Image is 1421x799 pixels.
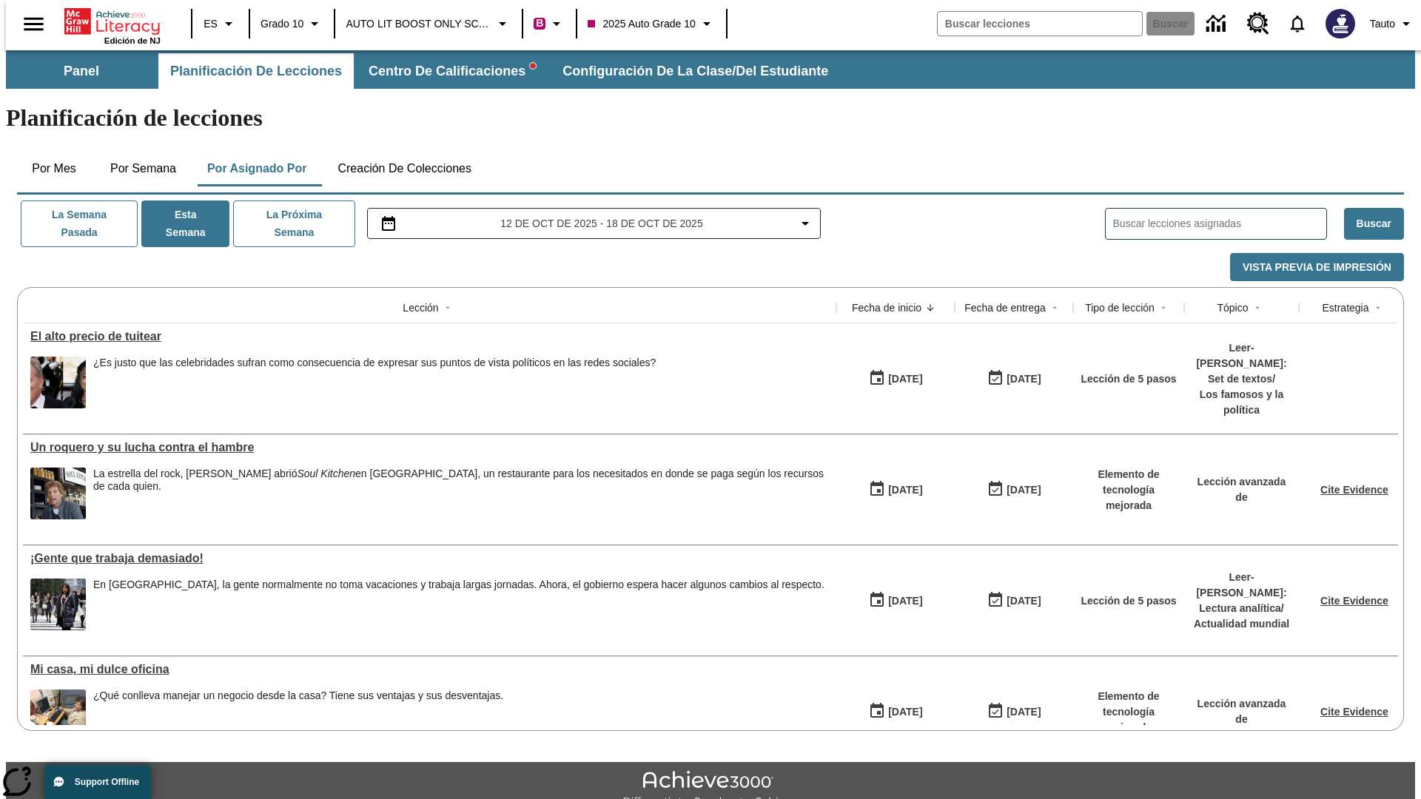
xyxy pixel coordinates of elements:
button: Vista previa de impresión [1230,253,1404,282]
button: Por semana [98,151,188,186]
p: Lección de 5 pasos [1081,371,1176,387]
button: 10/13/25: Último día en que podrá accederse la lección [982,587,1046,615]
div: En Japón, la gente normalmente no toma vacaciones y trabaja largas jornadas. Ahora, el gobierno e... [93,579,824,630]
span: Grado 10 [261,16,303,32]
button: 10/15/25: Último día en que podrá accederse la lección [982,476,1046,504]
img: Un hombre en un restaurante con jarras y platos al fondo y un cartel que dice Soul Kitchen. La es... [30,468,86,519]
div: Fecha de inicio [852,300,921,315]
button: Centro de calificaciones [357,53,548,89]
a: Portada [64,7,161,36]
button: Creación de colecciones [326,151,483,186]
button: 10/15/25: Primer día en que estuvo disponible la lección [864,365,927,393]
button: La semana pasada [21,200,138,247]
p: Lección de 5 pasos [1081,593,1176,609]
a: Cite Evidence [1320,595,1388,607]
span: AUTO LIT BOOST ONLY SCHOOL [346,16,491,32]
a: Mi casa, mi dulce oficina, Lecciones [30,663,829,676]
span: 12 de oct de 2025 - 18 de oct de 2025 [500,216,702,232]
p: Lección avanzada de [1192,474,1291,505]
a: Un roquero y su lucha contra el hambre , Lecciones [30,441,829,454]
button: La próxima semana [233,200,355,247]
button: Configuración de la clase/del estudiante [551,53,840,89]
div: Estrategia [1322,300,1368,315]
div: [DATE] [1007,703,1041,721]
button: Sort [1155,299,1172,317]
div: Tópico [1217,300,1248,315]
span: Configuración de la clase/del estudiante [562,63,828,80]
input: Buscar lecciones asignadas [1113,213,1326,235]
span: Panel [64,63,99,80]
div: La estrella del rock, Jon Bon Jovi abrió Soul Kitchen en Nueva Jersey, un restaurante para los ne... [93,468,829,519]
div: [DATE] [888,481,922,499]
button: Lenguaje: ES, Selecciona un idioma [197,10,244,37]
span: Tauto [1370,16,1395,32]
p: Actualidad mundial [1192,616,1291,632]
img: compartir opiniones políticas en los redes sociales puede impactar tu carrera [30,357,86,408]
p: Leer-[PERSON_NAME]: Set de textos / [1192,340,1291,387]
button: Grado: Grado 10, Elige un grado [255,10,329,37]
input: Buscar campo [938,12,1142,36]
button: 10/13/25: Primer día en que estuvo disponible la lección [864,698,927,726]
button: Perfil/Configuración [1364,10,1421,37]
button: Buscar [1344,208,1404,240]
span: B [536,14,543,33]
button: 10/13/25: Primer día en que estuvo disponible la lección [864,587,927,615]
div: Lección [403,300,438,315]
button: Support Offline [44,765,151,799]
a: Notificaciones [1278,4,1317,43]
div: ¿Qué conlleva manejar un negocio desde la casa? Tiene sus ventajas y sus desventajas. [93,690,503,741]
div: Tipo de lección [1085,300,1155,315]
p: Lección avanzada de [1192,696,1291,727]
div: Subbarra de navegación [6,53,841,89]
a: Centro de recursos, Se abrirá en una pestaña nueva. [1238,4,1278,44]
div: ¿Es justo que las celebridades sufran como consecuencia de expresar sus puntos de vista políticos... [93,357,656,408]
button: Escuela: AUTO LIT BOOST ONLY SCHOOL, Seleccione su escuela [340,10,517,37]
p: Elemento de tecnología mejorada [1081,467,1177,513]
div: ¿Qué conlleva manejar un negocio desde la casa? Tiene sus ventajas y sus desventajas. [93,690,503,702]
div: Portada [64,5,161,45]
img: Empresaria japonés posando en el cruce de peatones de una ciudad muy concurrida [30,579,86,630]
button: Sort [921,299,939,317]
h1: Planificación de lecciones [6,104,1415,132]
svg: Collapse Date Range Filter [796,215,814,232]
img: Avatar [1326,9,1355,38]
button: Abrir el menú lateral [12,2,56,46]
button: Por mes [17,151,91,186]
div: Subbarra de navegación [6,50,1415,89]
span: Support Offline [75,777,139,787]
a: El alto precio de tuitear, Lecciones [30,330,829,343]
button: Sort [1369,299,1387,317]
button: Sort [439,299,457,317]
button: Sort [1249,299,1266,317]
button: Sort [1046,299,1064,317]
i: Soul Kitchen [297,468,355,479]
div: En [GEOGRAPHIC_DATA], la gente normalmente no toma vacaciones y trabaja largas jornadas. Ahora, e... [93,579,824,591]
button: Escoja un nuevo avatar [1317,4,1364,43]
div: La estrella del rock, [PERSON_NAME] abrió en [GEOGRAPHIC_DATA], un restaurante para los necesitad... [93,468,829,493]
div: Mi casa, mi dulce oficina [30,663,829,676]
button: Boost El color de la clase es rojo violeta. Cambiar el color de la clase. [528,10,571,37]
div: Fecha de entrega [964,300,1046,315]
button: Clase: 2025 Auto Grade 10, Selecciona una clase [582,10,721,37]
span: Edición de NJ [104,36,161,45]
a: Cite Evidence [1320,706,1388,718]
button: 10/15/25: Último día en que podrá accederse la lección [982,365,1046,393]
button: Por asignado por [195,151,319,186]
span: 2025 Auto Grade 10 [588,16,695,32]
span: Centro de calificaciones [369,63,536,80]
a: ¡Gente que trabaja demasiado!, Lecciones [30,552,829,565]
p: Elemento de tecnología mejorada [1081,689,1177,735]
p: Leer-[PERSON_NAME]: Lectura analítica / [1192,570,1291,616]
div: Un roquero y su lucha contra el hambre [30,441,829,454]
div: [DATE] [888,370,922,388]
button: Seleccione el intervalo de fechas opción del menú [374,215,815,232]
div: [DATE] [1007,592,1041,610]
button: 10/15/25: Primer día en que estuvo disponible la lección [864,476,927,504]
button: Esta semana [141,200,229,247]
div: El alto precio de tuitear [30,330,829,343]
a: Cite Evidence [1320,484,1388,496]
